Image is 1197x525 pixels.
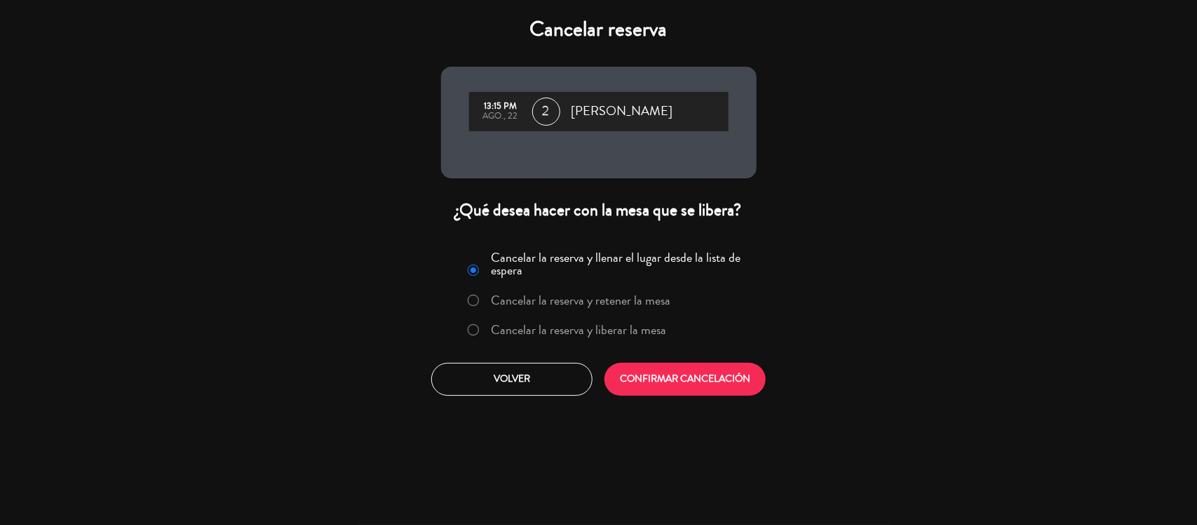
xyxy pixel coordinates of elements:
[491,251,748,277] label: Cancelar la reserva y llenar el lugar desde la lista de espera
[476,112,525,121] div: ago., 22
[491,324,666,336] label: Cancelar la reserva y liberar la mesa
[431,363,593,396] button: Volver
[572,101,673,122] span: [PERSON_NAME]
[532,98,560,126] span: 2
[491,294,670,307] label: Cancelar la reserva y retener la mesa
[476,102,525,112] div: 13:15 PM
[441,17,757,42] h4: Cancelar reserva
[604,363,766,396] button: CONFIRMAR CANCELACIÓN
[441,199,757,221] div: ¿Qué desea hacer con la mesa que se libera?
